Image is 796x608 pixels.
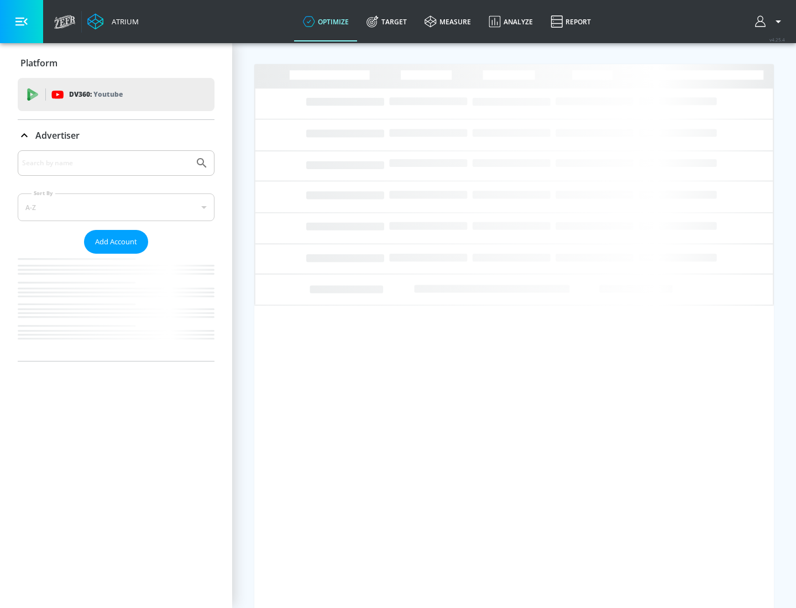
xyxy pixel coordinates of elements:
label: Sort By [32,190,55,197]
p: DV360: [69,88,123,101]
button: Add Account [84,230,148,254]
div: DV360: Youtube [18,78,214,111]
input: Search by name [22,156,190,170]
span: v 4.25.4 [769,36,785,43]
p: Platform [20,57,57,69]
div: A-Z [18,193,214,221]
p: Youtube [93,88,123,100]
a: Report [542,2,600,41]
nav: list of Advertiser [18,254,214,361]
div: Advertiser [18,120,214,151]
a: optimize [294,2,358,41]
div: Atrium [107,17,139,27]
a: Target [358,2,416,41]
a: Atrium [87,13,139,30]
a: measure [416,2,480,41]
span: Add Account [95,235,137,248]
div: Advertiser [18,150,214,361]
a: Analyze [480,2,542,41]
div: Platform [18,48,214,78]
p: Advertiser [35,129,80,141]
